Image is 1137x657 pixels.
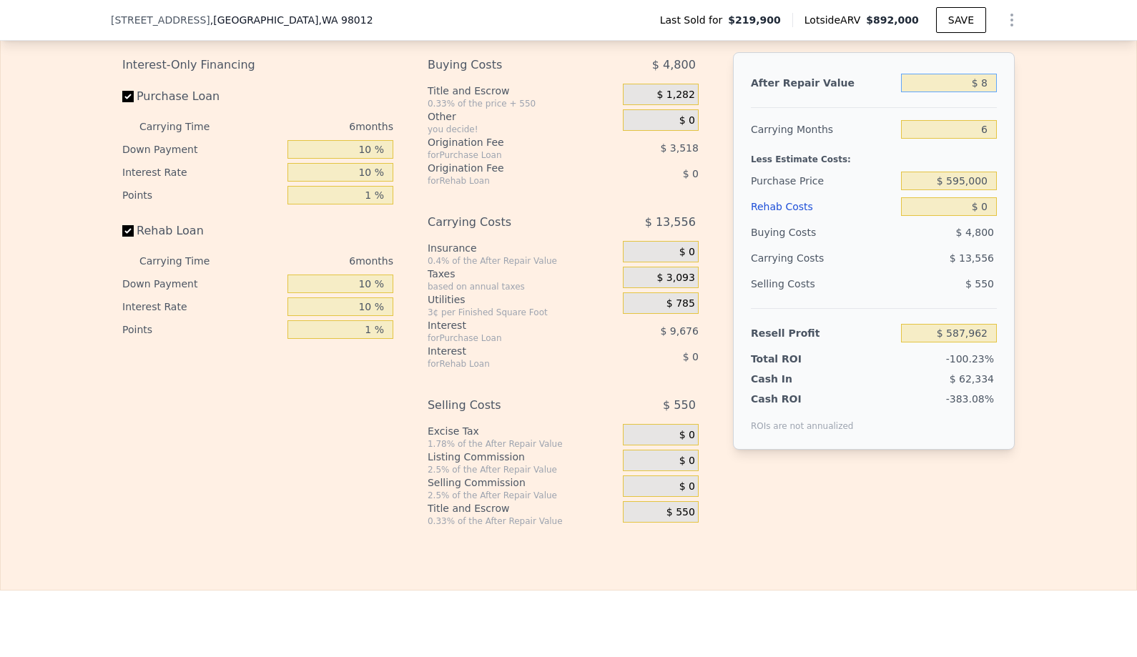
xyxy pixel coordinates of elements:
[663,392,696,418] span: $ 550
[428,267,617,281] div: Taxes
[660,325,698,337] span: $ 9,676
[428,98,617,109] div: 0.33% of the price + 550
[428,475,617,490] div: Selling Commission
[122,84,282,109] label: Purchase Loan
[122,295,282,318] div: Interest Rate
[683,168,699,179] span: $ 0
[428,241,617,255] div: Insurance
[122,52,393,78] div: Interest-Only Financing
[122,218,282,244] label: Rehab Loan
[428,149,587,161] div: for Purchase Loan
[751,352,840,366] div: Total ROI
[428,292,617,307] div: Utilities
[122,272,282,295] div: Down Payment
[866,14,919,26] span: $892,000
[679,480,695,493] span: $ 0
[751,194,895,219] div: Rehab Costs
[751,142,997,168] div: Less Estimate Costs:
[751,117,895,142] div: Carrying Months
[728,13,781,27] span: $219,900
[428,515,617,527] div: 0.33% of the After Repair Value
[666,506,695,519] span: $ 550
[679,455,695,468] span: $ 0
[122,225,134,237] input: Rehab Loan
[428,161,587,175] div: Origination Fee
[428,255,617,267] div: 0.4% of the After Repair Value
[318,14,373,26] span: , WA 98012
[656,89,694,102] span: $ 1,282
[428,175,587,187] div: for Rehab Loan
[111,13,210,27] span: [STREET_ADDRESS]
[428,135,587,149] div: Origination Fee
[660,142,698,154] span: $ 3,518
[238,115,393,138] div: 6 months
[751,168,895,194] div: Purchase Price
[122,184,282,207] div: Points
[751,320,895,346] div: Resell Profit
[751,392,854,406] div: Cash ROI
[428,424,617,438] div: Excise Tax
[804,13,866,27] span: Lotside ARV
[210,13,373,27] span: , [GEOGRAPHIC_DATA]
[946,393,994,405] span: -383.08%
[645,209,696,235] span: $ 13,556
[428,109,617,124] div: Other
[683,351,699,362] span: $ 0
[751,245,840,271] div: Carrying Costs
[965,278,994,290] span: $ 550
[428,438,617,450] div: 1.78% of the After Repair Value
[122,318,282,341] div: Points
[428,332,587,344] div: for Purchase Loan
[238,250,393,272] div: 6 months
[428,344,587,358] div: Interest
[751,219,895,245] div: Buying Costs
[679,246,695,259] span: $ 0
[428,490,617,501] div: 2.5% of the After Repair Value
[956,227,994,238] span: $ 4,800
[428,307,617,318] div: 3¢ per Finished Square Foot
[751,406,854,432] div: ROIs are not annualized
[428,209,587,235] div: Carrying Costs
[751,271,895,297] div: Selling Costs
[428,281,617,292] div: based on annual taxes
[679,429,695,442] span: $ 0
[652,52,696,78] span: $ 4,800
[428,124,617,135] div: you decide!
[428,450,617,464] div: Listing Commission
[656,272,694,285] span: $ 3,093
[428,52,587,78] div: Buying Costs
[139,115,232,138] div: Carrying Time
[122,91,134,102] input: Purchase Loan
[428,392,587,418] div: Selling Costs
[428,501,617,515] div: Title and Escrow
[751,70,895,96] div: After Repair Value
[666,297,695,310] span: $ 785
[679,114,695,127] span: $ 0
[751,372,840,386] div: Cash In
[139,250,232,272] div: Carrying Time
[428,84,617,98] div: Title and Escrow
[122,161,282,184] div: Interest Rate
[936,7,986,33] button: SAVE
[660,13,729,27] span: Last Sold for
[428,318,587,332] div: Interest
[950,252,994,264] span: $ 13,556
[950,373,994,385] span: $ 62,334
[428,464,617,475] div: 2.5% of the After Repair Value
[998,6,1026,34] button: Show Options
[946,353,994,365] span: -100.23%
[428,358,587,370] div: for Rehab Loan
[122,138,282,161] div: Down Payment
